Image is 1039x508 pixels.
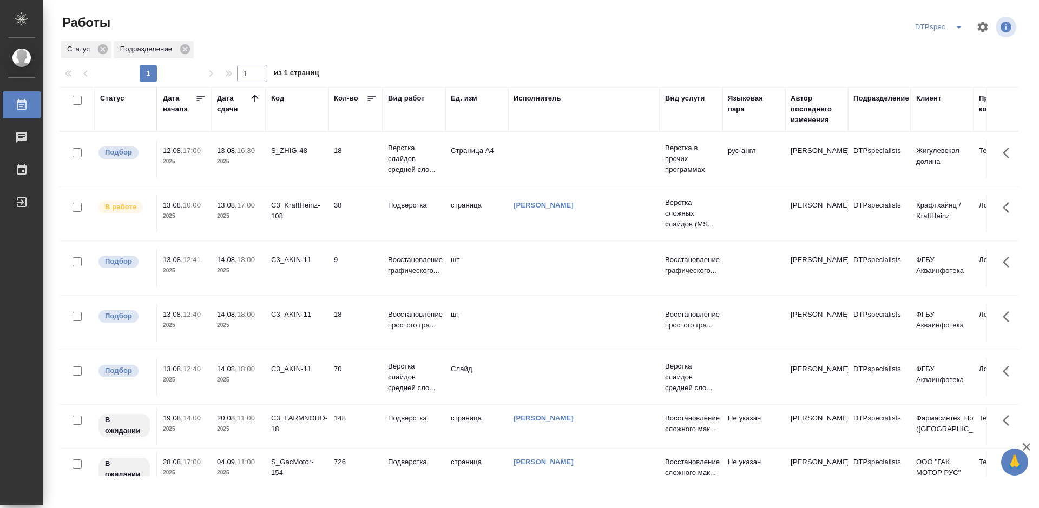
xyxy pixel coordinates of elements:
[445,304,508,342] td: шт
[237,458,255,466] p: 11:00
[445,249,508,287] td: шт
[271,200,323,222] div: C3_KraftHeinz-108
[728,93,780,115] div: Языковая пара
[970,14,996,40] span: Настроить таблицу
[105,147,132,158] p: Подбор
[97,457,151,482] div: Исполнитель назначен, приступать к работе пока рано
[217,310,237,318] p: 14.08,
[974,195,1036,232] td: Локализация
[665,457,717,478] p: Восстановление сложного мак...
[328,304,383,342] td: 18
[996,17,1018,37] span: Посмотреть информацию
[163,265,206,276] p: 2025
[97,413,151,438] div: Исполнитель назначен, приступать к работе пока рано
[996,451,1022,477] button: Здесь прячутся важные кнопки
[848,304,911,342] td: DTPspecialists
[974,358,1036,396] td: Локализация
[974,451,1036,489] td: Технический
[163,93,195,115] div: Дата начала
[163,320,206,331] p: 2025
[785,451,848,489] td: [PERSON_NAME]
[97,255,151,269] div: Можно подбирать исполнителей
[848,358,911,396] td: DTPspecialists
[67,44,94,55] p: Статус
[105,415,143,436] p: В ожидании
[183,458,201,466] p: 17:00
[665,309,717,331] p: Восстановление простого гра...
[328,249,383,287] td: 9
[665,93,705,104] div: Вид услуги
[217,201,237,209] p: 13.08,
[105,458,143,480] p: В ожидании
[217,424,260,435] p: 2025
[237,146,255,155] p: 16:30
[97,145,151,160] div: Можно подбирать исполнителей
[120,44,176,55] p: Подразделение
[217,467,260,478] p: 2025
[163,156,206,167] p: 2025
[665,197,717,230] p: Верстка сложных слайдов (MS...
[916,93,941,104] div: Клиент
[105,202,136,212] p: В работе
[163,201,183,209] p: 13.08,
[388,361,440,393] p: Верстка слайдов средней сло...
[237,414,255,422] p: 11:00
[60,14,110,31] span: Работы
[271,255,323,265] div: C3_AKIN-11
[848,451,911,489] td: DTPspecialists
[163,310,183,318] p: 13.08,
[848,407,911,445] td: DTPspecialists
[665,361,717,393] p: Верстка слайдов средней сло...
[163,424,206,435] p: 2025
[237,310,255,318] p: 18:00
[974,140,1036,178] td: Технический
[183,365,201,373] p: 12:40
[105,311,132,322] p: Подбор
[916,413,968,435] p: Фармасинтез_Норд ([GEOGRAPHIC_DATA])
[217,256,237,264] p: 14.08,
[916,457,968,478] p: ООО "ГАК МОТОР РУС"
[916,200,968,222] p: Крафтхайнц / KraftHeinz
[105,256,132,267] p: Подбор
[785,358,848,396] td: [PERSON_NAME]
[163,211,206,222] p: 2025
[388,93,425,104] div: Вид работ
[271,309,323,320] div: C3_AKIN-11
[328,140,383,178] td: 18
[853,93,909,104] div: Подразделение
[974,249,1036,287] td: Локализация
[1005,451,1024,473] span: 🙏
[328,358,383,396] td: 70
[785,249,848,287] td: [PERSON_NAME]
[217,365,237,373] p: 14.08,
[388,255,440,276] p: Восстановление графического...
[163,365,183,373] p: 13.08,
[514,93,561,104] div: Исполнитель
[785,195,848,232] td: [PERSON_NAME]
[388,309,440,331] p: Восстановление простого гра...
[271,145,323,156] div: S_ZHIG-48
[996,358,1022,384] button: Здесь прячутся важные кнопки
[514,201,574,209] a: [PERSON_NAME]
[183,310,201,318] p: 12:40
[217,211,260,222] p: 2025
[665,143,717,175] p: Верстка в прочих программах
[183,201,201,209] p: 10:00
[388,143,440,175] p: Верстка слайдов средней сло...
[791,93,843,125] div: Автор последнего изменения
[271,364,323,375] div: C3_AKIN-11
[451,93,477,104] div: Ед. изм
[722,140,785,178] td: рус-англ
[445,407,508,445] td: страница
[97,364,151,378] div: Можно подбирать исполнителей
[916,364,968,385] p: ФГБУ Акваинфотека
[722,407,785,445] td: Не указан
[848,140,911,178] td: DTPspecialists
[334,93,358,104] div: Кол-во
[163,458,183,466] p: 28.08,
[163,256,183,264] p: 13.08,
[916,145,968,167] p: Жигулевская долина
[912,18,970,36] div: split button
[514,458,574,466] a: [PERSON_NAME]
[848,195,911,232] td: DTPspecialists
